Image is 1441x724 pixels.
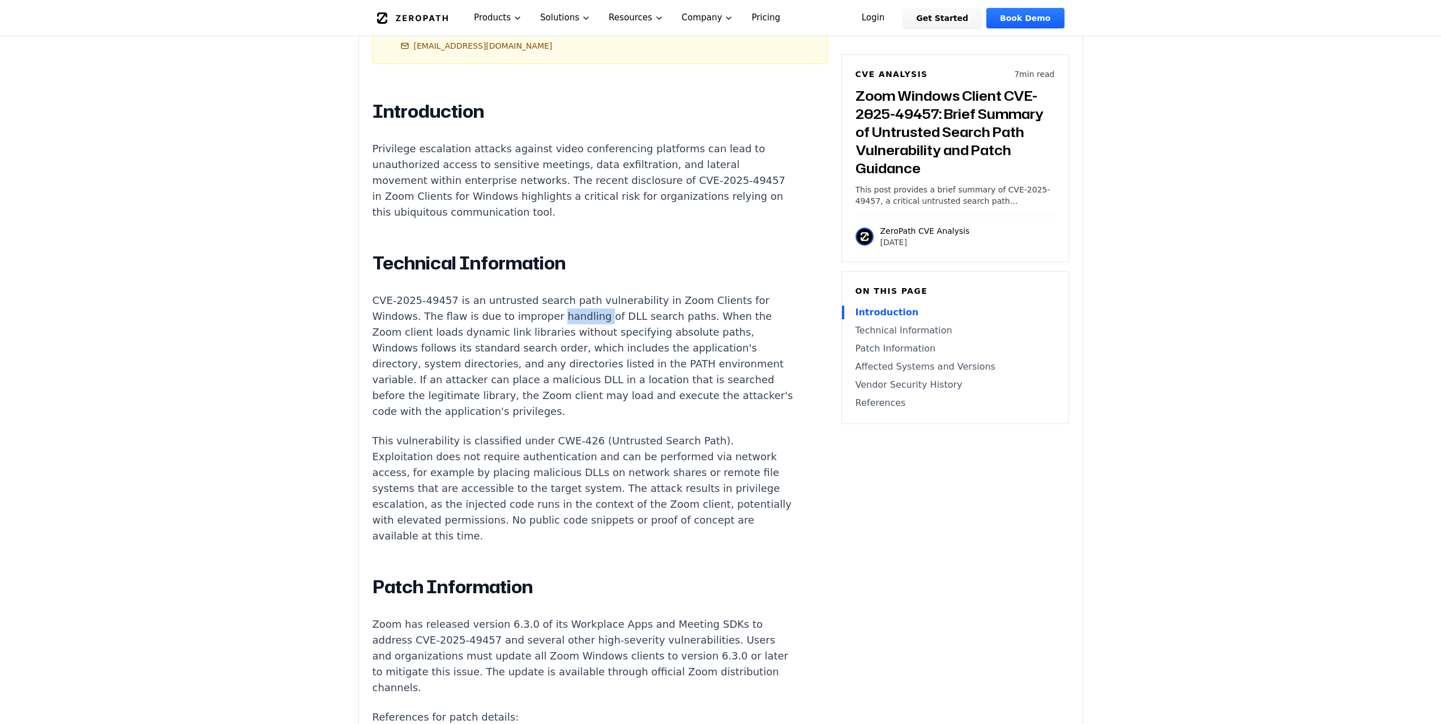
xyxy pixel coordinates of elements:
a: Technical Information [856,324,1055,337]
a: Book Demo [986,8,1064,28]
a: Vendor Security History [856,378,1055,392]
a: [EMAIL_ADDRESS][DOMAIN_NAME] [400,40,553,52]
a: Patch Information [856,342,1055,355]
p: [DATE] [880,237,970,248]
a: Get Started [903,8,982,28]
p: 7 min read [1014,68,1054,80]
p: CVE-2025-49457 is an untrusted search path vulnerability in Zoom Clients for Windows. The flaw is... [373,293,794,419]
p: This vulnerability is classified under CWE-426 (Untrusted Search Path). Exploitation does not req... [373,433,794,544]
h6: CVE Analysis [856,68,928,80]
h2: Introduction [373,100,794,123]
a: References [856,396,1055,410]
a: Affected Systems and Versions [856,360,1055,374]
img: ZeroPath CVE Analysis [856,228,874,246]
a: Login [848,8,899,28]
p: ZeroPath CVE Analysis [880,225,970,237]
p: Privilege escalation attacks against video conferencing platforms can lead to unauthorized access... [373,141,794,220]
p: This post provides a brief summary of CVE-2025-49457, a critical untrusted search path vulnerabil... [856,184,1055,207]
h3: Zoom Windows Client CVE-2025-49457: Brief Summary of Untrusted Search Path Vulnerability and Patc... [856,87,1055,177]
h2: Technical Information [373,252,794,275]
a: Introduction [856,306,1055,319]
h2: Patch Information [373,576,794,598]
p: Zoom has released version 6.3.0 of its Workplace Apps and Meeting SDKs to address CVE-2025-49457 ... [373,616,794,696]
h6: On this page [856,285,1055,297]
